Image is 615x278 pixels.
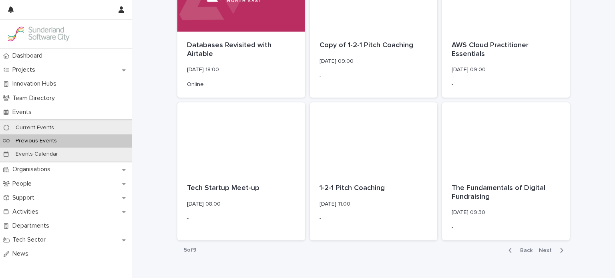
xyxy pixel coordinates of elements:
p: - [320,73,428,80]
span: Back [515,248,533,253]
p: Events [9,108,38,116]
p: AWS Cloud Practitioner Essentials [452,41,560,58]
p: News [9,250,35,258]
button: Back [502,247,536,254]
p: Activities [9,208,45,216]
a: The Fundamentals of Digital Fundraising[DATE] 09:30- [442,102,570,240]
p: Projects [9,66,42,74]
p: - [452,224,560,231]
p: [DATE] 08:00 [187,201,295,208]
p: Databases Revisited with Airtable [187,41,295,58]
p: 5 of 9 [177,240,203,260]
p: [DATE] 11:00 [320,201,428,208]
p: The Fundamentals of Digital Fundraising [452,184,560,201]
p: Organisations [9,166,57,173]
p: Previous Events [9,138,63,144]
a: Tech Startup Meet-up[DATE] 08:00- [177,102,305,240]
a: 1-2-1 Pitch Coaching[DATE] 11:00- [310,102,438,240]
p: Team Directory [9,94,61,102]
p: - [320,215,428,222]
p: Online [187,81,295,88]
p: Tech Startup Meet-up [187,184,295,193]
p: Innovation Hubs [9,80,63,88]
p: Departments [9,222,56,230]
p: - [187,215,295,222]
button: Next [536,247,570,254]
p: Dashboard [9,52,49,60]
p: [DATE] 09:30 [452,209,560,216]
p: [DATE] 09:00 [320,58,428,65]
p: Support [9,194,41,202]
p: Tech Sector [9,236,52,244]
p: Events Calendar [9,151,64,158]
p: [DATE] 09:00 [452,66,560,73]
img: Kay6KQejSz2FjblR6DWv [6,26,70,42]
span: Next [539,248,557,253]
p: 1-2-1 Pitch Coaching [320,184,428,193]
p: Copy of 1-2-1 Pitch Coaching [320,41,428,50]
p: People [9,180,38,188]
p: [DATE] 18:00 [187,66,295,73]
p: Current Events [9,124,60,131]
p: - [452,81,560,88]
